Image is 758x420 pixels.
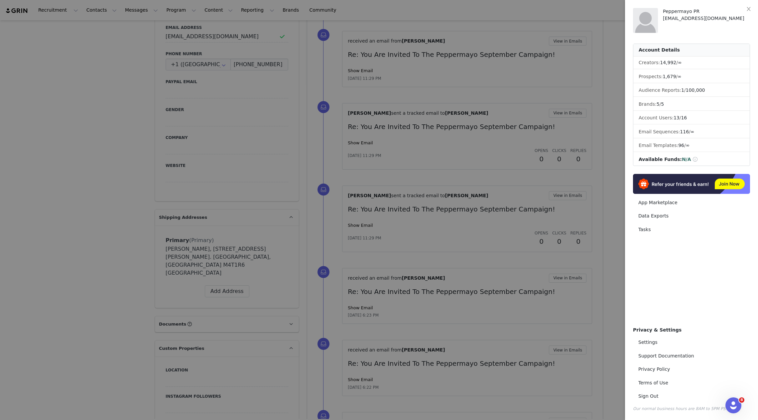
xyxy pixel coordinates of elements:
[739,397,744,403] span: 8
[657,101,660,107] span: 5
[681,115,687,120] span: 16
[633,223,750,236] a: Tasks
[660,60,682,65] span: /
[633,336,750,349] a: Settings
[633,98,750,111] li: Brands:
[678,143,690,148] span: /
[639,157,682,162] span: Available Funds:
[633,57,750,69] li: Creators:
[661,101,664,107] span: 5
[660,60,676,65] span: 14,992
[678,74,682,79] span: ∞
[686,143,690,148] span: ∞
[633,197,750,209] a: App Marketplace
[633,363,750,375] a: Privacy Policy
[633,112,750,124] li: Account Users:
[633,350,750,362] a: Support Documentation
[633,327,682,333] span: Privacy & Settings
[725,397,741,413] iframe: Intercom live chat
[633,126,750,138] li: Email Sequences:
[633,377,750,389] a: Terms of Use
[674,115,680,120] span: 13
[678,143,684,148] span: 96
[663,74,681,79] span: /
[633,70,750,83] li: Prospects:
[678,60,682,65] span: ∞
[663,15,750,22] div: [EMAIL_ADDRESS][DOMAIN_NAME]
[681,87,684,93] span: 1
[633,406,729,411] span: Our normal business hours are 8AM to 5PM PST.
[633,84,750,97] li: Audience Reports: /
[746,6,751,12] i: icon: close
[663,8,750,15] div: Peppermayo PR
[633,210,750,222] a: Data Exports
[691,129,695,134] span: ∞
[5,5,273,13] body: Rich Text Area. Press ALT-0 for help.
[674,115,687,120] span: /
[633,8,658,33] img: placeholder-profile.jpg
[680,129,694,134] span: /
[657,101,664,107] span: /
[633,139,750,152] li: Email Templates:
[686,87,705,93] span: 100,000
[633,390,750,402] a: Sign Out
[663,74,676,79] span: 1,679
[680,129,689,134] span: 116
[682,157,691,162] span: N/A
[633,174,750,194] img: Refer & Earn
[633,44,750,57] div: Account Details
